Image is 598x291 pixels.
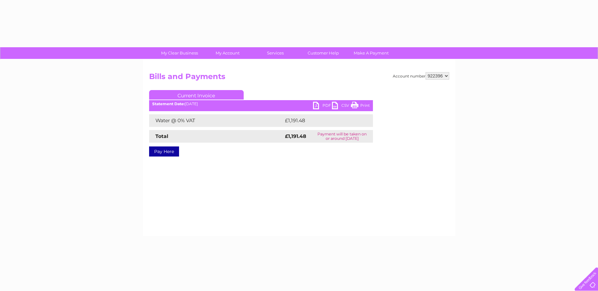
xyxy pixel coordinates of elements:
[332,102,351,111] a: CSV
[313,102,332,111] a: PDF
[152,101,185,106] b: Statement Date:
[285,133,306,139] strong: £1,191.48
[149,114,283,127] td: Water @ 0% VAT
[249,47,301,59] a: Services
[351,102,370,111] a: Print
[155,133,168,139] strong: Total
[201,47,253,59] a: My Account
[283,114,362,127] td: £1,191.48
[149,72,449,84] h2: Bills and Payments
[149,102,373,106] div: [DATE]
[154,47,206,59] a: My Clear Business
[297,47,349,59] a: Customer Help
[149,90,244,100] a: Current Invoice
[393,72,449,80] div: Account number
[311,130,373,143] td: Payment will be taken on or around [DATE]
[149,146,179,157] a: Pay Here
[345,47,397,59] a: Make A Payment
